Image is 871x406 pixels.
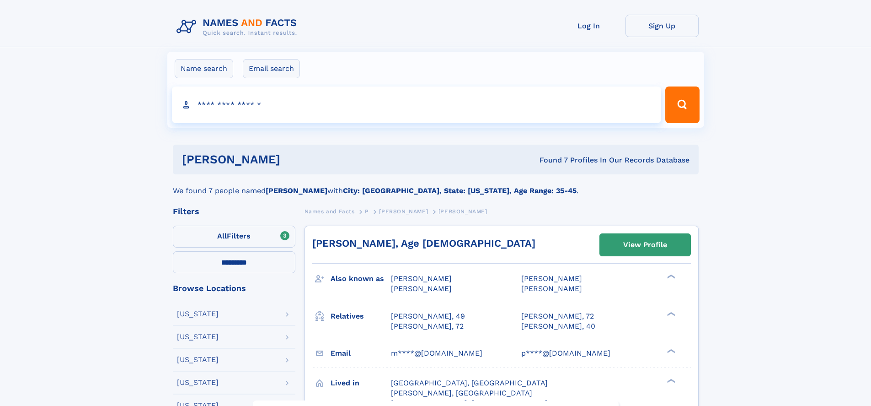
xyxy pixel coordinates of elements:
[438,208,487,215] span: [PERSON_NAME]
[665,378,676,384] div: ❯
[173,284,295,292] div: Browse Locations
[391,284,452,293] span: [PERSON_NAME]
[331,346,391,361] h3: Email
[521,274,582,283] span: [PERSON_NAME]
[623,234,667,255] div: View Profile
[365,208,369,215] span: P
[379,206,428,217] a: [PERSON_NAME]
[365,206,369,217] a: P
[391,311,465,321] a: [PERSON_NAME], 49
[217,232,227,240] span: All
[391,321,464,331] a: [PERSON_NAME], 72
[182,154,410,165] h1: [PERSON_NAME]
[665,311,676,317] div: ❯
[173,15,305,39] img: Logo Names and Facts
[343,186,577,195] b: City: [GEOGRAPHIC_DATA], State: [US_STATE], Age Range: 35-45
[391,379,548,387] span: [GEOGRAPHIC_DATA], [GEOGRAPHIC_DATA]
[379,208,428,215] span: [PERSON_NAME]
[331,309,391,324] h3: Relatives
[305,206,355,217] a: Names and Facts
[172,87,662,123] input: search input
[173,226,295,248] label: Filters
[521,284,582,293] span: [PERSON_NAME]
[331,271,391,287] h3: Also known as
[665,87,699,123] button: Search Button
[521,311,594,321] a: [PERSON_NAME], 72
[177,333,219,341] div: [US_STATE]
[243,59,300,78] label: Email search
[552,15,625,37] a: Log In
[312,238,535,249] a: [PERSON_NAME], Age [DEMOGRAPHIC_DATA]
[391,274,452,283] span: [PERSON_NAME]
[266,186,327,195] b: [PERSON_NAME]
[173,174,699,196] div: We found 7 people named with .
[665,348,676,354] div: ❯
[177,356,219,363] div: [US_STATE]
[173,207,295,216] div: Filters
[177,310,219,318] div: [US_STATE]
[391,389,532,397] span: [PERSON_NAME], [GEOGRAPHIC_DATA]
[625,15,699,37] a: Sign Up
[665,274,676,280] div: ❯
[410,155,689,165] div: Found 7 Profiles In Our Records Database
[521,321,595,331] a: [PERSON_NAME], 40
[600,234,690,256] a: View Profile
[175,59,233,78] label: Name search
[331,375,391,391] h3: Lived in
[177,379,219,386] div: [US_STATE]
